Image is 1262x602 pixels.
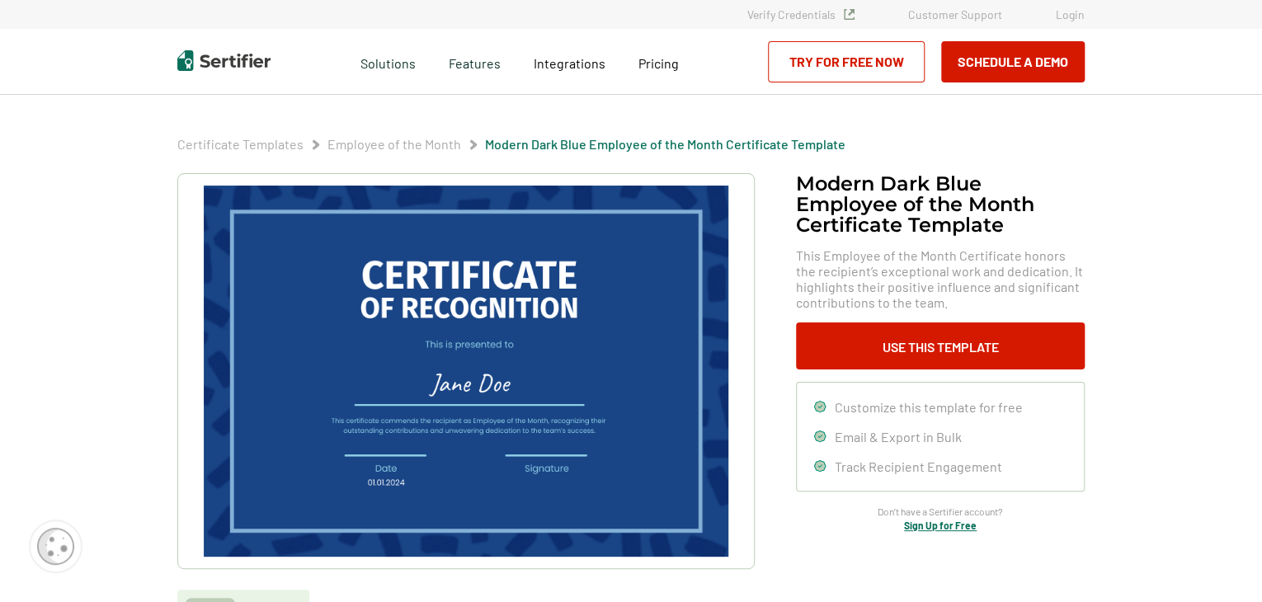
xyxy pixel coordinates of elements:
a: Certificate Templates [177,136,304,152]
a: Pricing [638,51,679,72]
img: Cookie Popup Icon [37,528,74,565]
a: Customer Support [908,7,1002,21]
button: Schedule a Demo [941,41,1085,82]
img: Verified [844,9,855,20]
span: Integrations [534,55,605,71]
a: Try for Free Now [768,41,925,82]
iframe: Chat Widget [1180,523,1262,602]
a: Login [1056,7,1085,21]
span: Solutions [360,51,416,72]
a: Integrations [534,51,605,72]
span: Certificate Templates [177,136,304,153]
span: Track Recipient Engagement [835,459,1002,474]
span: Pricing [638,55,679,71]
a: Modern Dark Blue Employee of the Month Certificate Template [485,136,845,152]
div: Breadcrumb [177,136,845,153]
span: Customize this template for free [835,399,1023,415]
a: Verify Credentials [747,7,855,21]
span: Employee of the Month [327,136,461,153]
span: Modern Dark Blue Employee of the Month Certificate Template [485,136,845,153]
img: Modern Dark Blue Employee of the Month Certificate Template [204,186,728,557]
span: Email & Export in Bulk [835,429,962,444]
h1: Modern Dark Blue Employee of the Month Certificate Template [796,173,1085,235]
span: This Employee of the Month Certificate honors the recipient’s exceptional work and dedication. It... [796,247,1085,310]
a: Employee of the Month [327,136,461,152]
span: Features [449,51,501,72]
button: Use This Template [796,322,1085,369]
img: Sertifier | Digital Credentialing Platform [177,50,271,71]
span: Don’t have a Sertifier account? [878,504,1003,520]
a: Sign Up for Free [904,520,977,531]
